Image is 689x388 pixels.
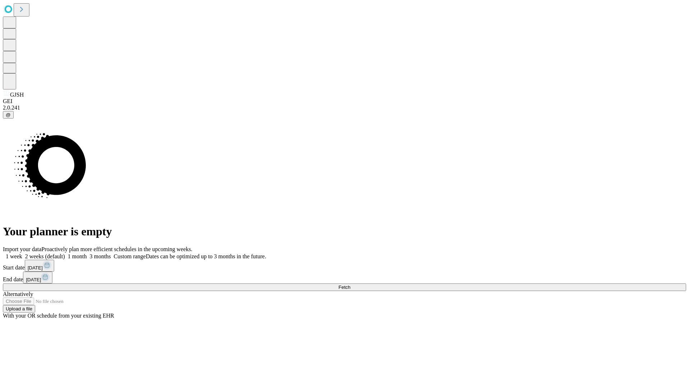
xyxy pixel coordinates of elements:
span: 2 weeks (default) [25,253,65,259]
div: Start date [3,260,686,272]
span: [DATE] [26,277,41,282]
button: Upload a file [3,305,35,313]
button: @ [3,111,14,119]
button: [DATE] [25,260,54,272]
div: GEI [3,98,686,105]
span: Import your data [3,246,42,252]
button: [DATE] [23,272,52,283]
div: End date [3,272,686,283]
span: @ [6,112,11,117]
span: Dates can be optimized up to 3 months in the future. [146,253,266,259]
span: GJSH [10,92,24,98]
h1: Your planner is empty [3,225,686,238]
span: 1 week [6,253,22,259]
span: [DATE] [28,265,43,271]
span: Custom range [114,253,146,259]
span: Proactively plan more efficient schedules in the upcoming weeks. [42,246,192,252]
span: Alternatively [3,291,33,297]
span: 1 month [68,253,87,259]
span: 3 months [90,253,111,259]
span: Fetch [338,285,350,290]
span: With your OR schedule from your existing EHR [3,313,114,319]
button: Fetch [3,283,686,291]
div: 2.0.241 [3,105,686,111]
